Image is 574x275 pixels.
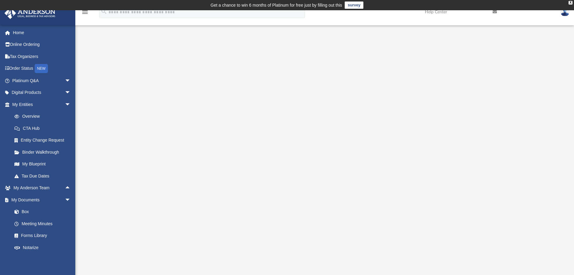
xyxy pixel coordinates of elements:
div: close [569,1,572,5]
i: search [101,8,107,15]
a: CTA Hub [8,122,80,134]
a: Tax Due Dates [8,170,80,182]
span: arrow_drop_up [65,182,77,194]
a: Online Learningarrow_drop_up [4,254,77,266]
a: Tax Organizers [4,50,80,62]
a: Platinum Q&Aarrow_drop_down [4,75,80,87]
span: arrow_drop_down [65,75,77,87]
a: Home [4,27,80,39]
a: menu [81,11,89,16]
a: Online Ordering [4,39,80,51]
span: arrow_drop_down [65,98,77,111]
div: Get a chance to win 6 months of Platinum for free just by filling out this [211,2,342,9]
a: My Entitiesarrow_drop_down [4,98,80,110]
img: Anderson Advisors Platinum Portal [3,7,57,19]
a: Meeting Minutes [8,218,77,230]
a: Box [8,206,74,218]
a: Forms Library [8,230,74,242]
a: Entity Change Request [8,134,80,146]
a: survey [345,2,363,9]
a: Notarize [8,241,77,254]
a: Overview [8,110,80,123]
a: Digital Productsarrow_drop_down [4,87,80,99]
span: arrow_drop_down [65,87,77,99]
div: NEW [35,64,48,73]
span: arrow_drop_down [65,194,77,206]
i: menu [81,8,89,16]
img: User Pic [560,8,569,16]
a: Order StatusNEW [4,62,80,75]
span: arrow_drop_up [65,254,77,266]
a: My Anderson Teamarrow_drop_up [4,182,77,194]
a: My Blueprint [8,158,77,170]
a: My Documentsarrow_drop_down [4,194,77,206]
a: Binder Walkthrough [8,146,80,158]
